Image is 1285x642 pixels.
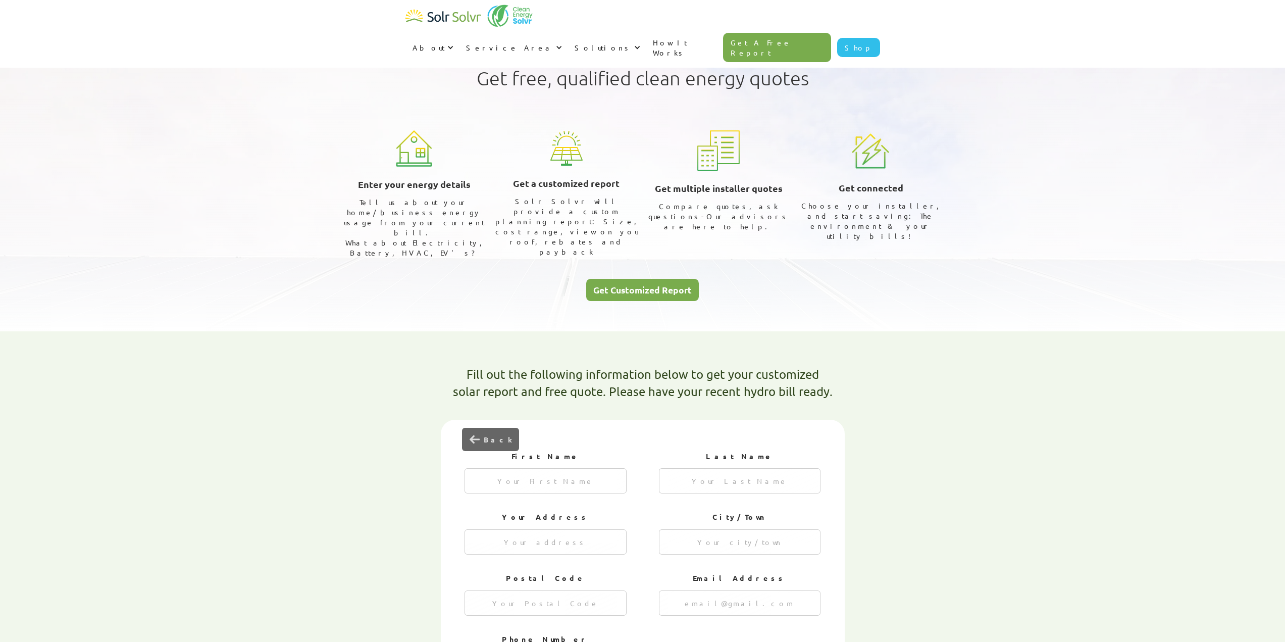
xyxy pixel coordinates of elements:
input: Your First Name [465,468,627,493]
h2: Email Address [659,573,821,583]
input: Your address [465,529,627,555]
div: Get Customized Report [593,285,692,294]
h2: Your Address [465,512,627,522]
h1: Fill out the following information below to get your customized solar report and free quote. Plea... [453,366,833,400]
h2: Last Name [659,452,821,462]
a: How It Works [646,27,724,68]
div: Solr Solvr will provide a custom planning report: Size, cost range, view on you roof, rebates and... [494,196,639,257]
input: Your Postal Code [465,590,627,616]
a: Get A Free Report [723,33,831,62]
div: Choose your installer, and start saving: The environment & your utility bills! [799,201,943,241]
div: Solutions [575,42,632,53]
div: Back [484,434,511,445]
div: About [413,42,445,53]
h3: Get connected [839,180,903,195]
h2: City/Town [659,512,821,522]
div: Tell us about your home/business energy usage from your current bill. What about Electricity, Bat... [342,197,487,258]
input: Your city/town [659,529,821,555]
div: Service Area [466,42,553,53]
h2: Postal Code [465,573,627,583]
input: Your Last Name [659,468,821,493]
h1: Get free, qualified clean energy quotes [477,67,809,89]
h2: First Name [465,452,627,462]
h3: Enter your energy details [358,177,471,192]
div: Compare quotes, ask questions-Our advisors are here to help. [647,201,791,231]
h3: Get a customized report [513,176,620,191]
a: Shop [837,38,880,57]
a: Get Customized Report [586,279,699,302]
input: email@gmail.com [659,590,821,616]
h3: Get multiple installer quotes [655,181,783,196]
